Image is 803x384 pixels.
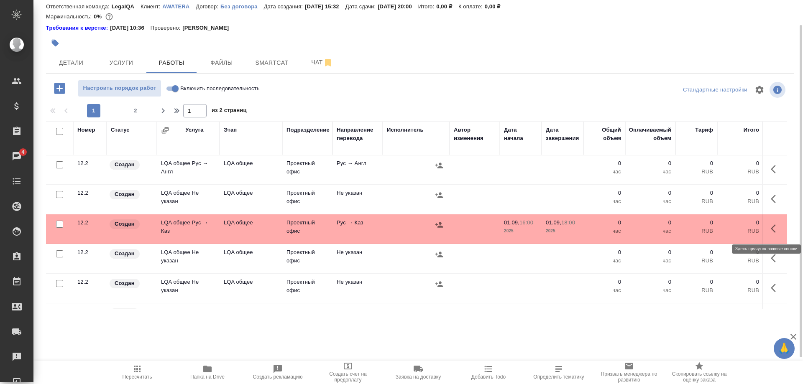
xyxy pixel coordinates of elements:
[129,107,142,115] span: 2
[418,3,436,10] p: Итого:
[681,84,749,97] div: split button
[182,24,235,32] p: [PERSON_NAME]
[115,279,135,287] p: Создан
[112,3,141,10] p: LegalQA
[454,126,496,142] div: Автор изменения
[157,274,220,303] td: LQA общее Не указан
[433,278,445,290] button: Назначить
[157,185,220,214] td: LQA общее Не указан
[629,278,671,286] p: 0
[546,219,561,226] p: 01.09,
[680,168,713,176] p: RUB
[51,58,91,68] span: Детали
[282,303,332,333] td: Проектный офис
[774,338,795,359] button: 🙏
[588,197,621,206] p: час
[588,248,621,257] p: 0
[115,160,135,169] p: Создан
[680,219,713,227] p: 0
[101,58,141,68] span: Услуги
[161,126,169,135] button: Сгруппировать
[109,248,153,259] div: Заказ еще не согласован с клиентом, искать исполнителей рано
[485,3,507,10] p: 0,00 ₽
[680,248,713,257] p: 0
[588,168,621,176] p: час
[680,189,713,197] p: 0
[224,219,278,227] p: LQA общее
[770,82,787,98] span: Посмотреть информацию
[202,58,242,68] span: Файлы
[721,197,759,206] p: RUB
[629,248,671,257] p: 0
[721,278,759,286] p: 0
[196,3,220,10] p: Договор:
[157,214,220,244] td: LQA общее Рус → Каз
[629,227,671,235] p: час
[109,308,153,319] div: Заказ еще не согласован с клиентом, искать исполнителей рано
[212,105,247,117] span: из 2 страниц
[721,227,759,235] p: RUB
[224,159,278,168] p: LQA общее
[588,126,621,142] div: Общий объем
[115,309,135,317] p: Создан
[766,278,786,298] button: Здесь прячутся важные кнопки
[766,248,786,268] button: Здесь прячутся важные кнопки
[180,84,260,93] span: Включить последовательность
[433,189,445,201] button: Назначить
[282,244,332,273] td: Проектный офис
[766,159,786,179] button: Здесь прячутся важные кнопки
[111,126,130,134] div: Статус
[337,126,378,142] div: Направление перевода
[2,146,31,167] a: 4
[433,308,445,320] button: Назначить
[777,340,791,357] span: 🙏
[433,219,445,231] button: Назначить
[185,126,203,134] div: Услуга
[151,24,183,32] p: Проверено:
[82,84,157,93] span: Настроить порядок работ
[721,219,759,227] p: 0
[332,303,383,333] td: Не указан
[252,58,292,68] span: Smartcat
[46,13,94,20] p: Маржинальность:
[46,3,112,10] p: Ответственная команда:
[162,3,196,10] a: AWATERA
[721,168,759,176] p: RUB
[458,3,485,10] p: К оплате:
[749,80,770,100] span: Настроить таблицу
[721,257,759,265] p: RUB
[332,155,383,184] td: Рус → Англ
[680,308,713,316] p: 0
[629,197,671,206] p: час
[721,189,759,197] p: 0
[224,126,237,134] div: Этап
[561,219,575,226] p: 18:00
[151,58,192,68] span: Работы
[78,80,161,97] button: Настроить порядок работ
[115,220,135,228] p: Создан
[345,3,378,10] p: Дата сдачи:
[504,227,537,235] p: 2025
[224,189,278,197] p: LQA общее
[546,227,579,235] p: 2025
[332,244,383,273] td: Не указан
[220,3,264,10] a: Без договора
[629,189,671,197] p: 0
[588,286,621,295] p: час
[436,3,458,10] p: 0,00 ₽
[588,219,621,227] p: 0
[721,308,759,316] p: 0
[46,34,64,52] button: Добавить тэг
[94,13,104,20] p: 0%
[77,159,102,168] div: 12.2
[680,227,713,235] p: RUB
[77,308,102,316] div: 12.2
[721,159,759,168] p: 0
[282,274,332,303] td: Проектный офис
[110,24,151,32] p: [DATE] 10:36
[629,219,671,227] p: 0
[104,11,115,22] button: 237.00 RUB;
[129,104,142,117] button: 2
